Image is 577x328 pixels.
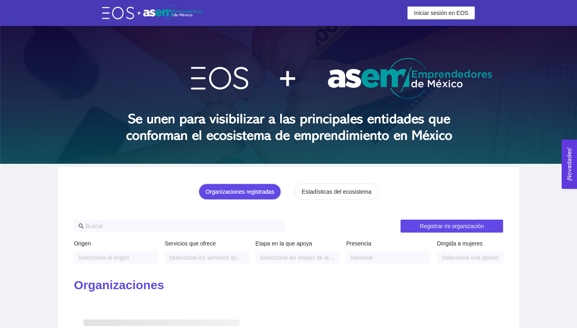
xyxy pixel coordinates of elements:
[78,223,84,229] span: search
[302,187,371,196] div: Estadísticas del ecosistema
[165,239,216,248] label: Servicios que ofrece
[102,5,203,20] img: eos-asem-logo.38b026ae.png
[437,239,483,248] label: Dirigida a mujeres
[401,220,503,233] button: Registrar mi organización
[206,187,274,196] div: Organizaciones registradas
[420,222,484,231] span: Registrar mi organización
[414,8,468,17] span: Iniciar sesión en EOS
[346,239,371,248] label: Presencia
[86,222,281,231] input: Buscar
[74,277,503,294] h2: Organizaciones
[562,140,577,189] button: Open Feedback Widget
[407,6,475,19] button: Iniciar sesión en EOS
[256,239,312,248] label: Etapa en la que apoya
[74,239,91,248] label: Origen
